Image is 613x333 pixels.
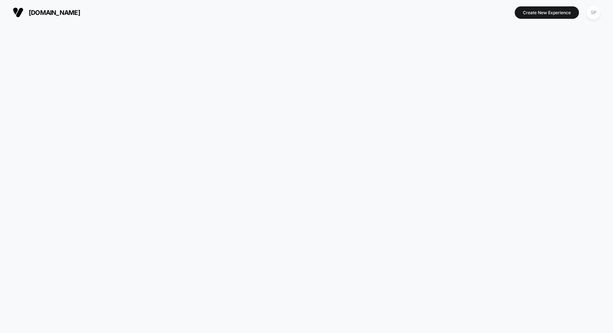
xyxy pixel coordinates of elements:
button: [DOMAIN_NAME] [11,7,82,18]
button: SP [584,5,602,20]
img: Visually logo [13,7,23,18]
button: Create New Experience [515,6,579,19]
div: SP [586,6,600,20]
span: [DOMAIN_NAME] [29,9,80,16]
